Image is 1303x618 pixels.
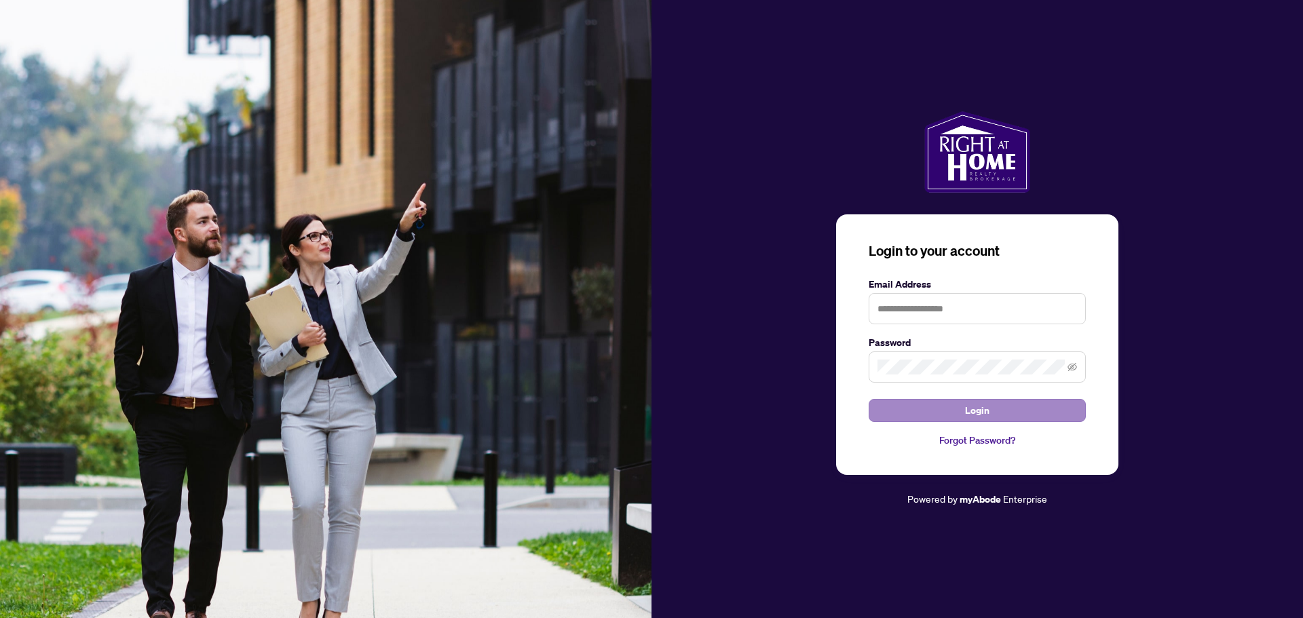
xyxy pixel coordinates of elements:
[960,492,1001,507] a: myAbode
[965,400,989,421] span: Login
[1003,493,1047,505] span: Enterprise
[924,111,1030,193] img: ma-logo
[869,399,1086,422] button: Login
[907,493,958,505] span: Powered by
[869,242,1086,260] h3: Login to your account
[1068,362,1077,372] span: eye-invisible
[869,433,1086,448] a: Forgot Password?
[869,277,1086,292] label: Email Address
[869,335,1086,350] label: Password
